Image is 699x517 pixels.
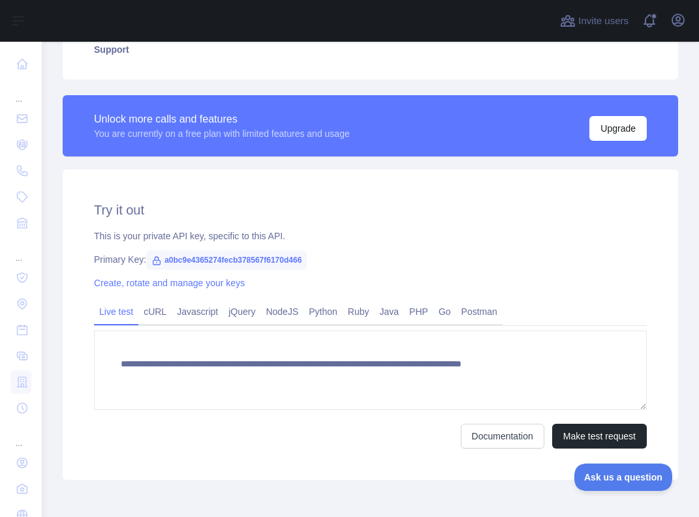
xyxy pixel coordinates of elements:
[223,301,260,322] a: jQuery
[94,127,350,140] div: You are currently on a free plan with limited features and usage
[10,78,31,104] div: ...
[10,422,31,449] div: ...
[94,278,245,288] a: Create, rotate and manage your keys
[303,301,343,322] a: Python
[589,116,647,141] button: Upgrade
[578,14,629,29] span: Invite users
[404,301,433,322] a: PHP
[557,10,631,31] button: Invite users
[138,301,172,322] a: cURL
[94,229,647,243] div: This is your private API key, specific to this API.
[146,250,307,270] span: a0bc9e4365274fecb378567f6170d466
[433,301,456,322] a: Go
[94,253,647,266] div: Primary Key:
[574,464,673,491] iframe: Toggle Customer Support
[10,237,31,263] div: ...
[94,201,647,219] h2: Try it out
[456,301,503,322] a: Postman
[552,424,647,449] button: Make test request
[260,301,303,322] a: NodeJS
[343,301,375,322] a: Ruby
[94,301,138,322] a: Live test
[461,424,544,449] a: Documentation
[172,301,223,322] a: Javascript
[94,111,350,127] div: Unlock more calls and features
[375,301,405,322] a: Java
[78,35,662,64] a: Support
